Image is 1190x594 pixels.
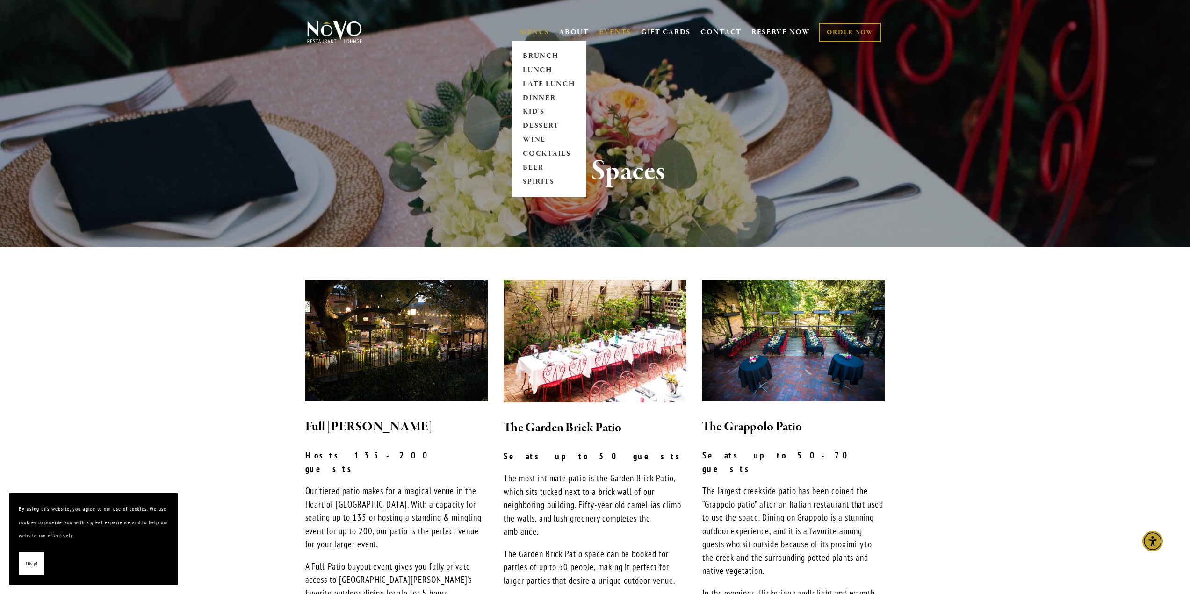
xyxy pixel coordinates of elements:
a: ORDER NOW [819,23,880,42]
strong: Hosts 135-200 guests [305,450,445,474]
a: BEER [520,161,578,175]
h2: The Garden Brick Patio [504,418,686,438]
img: bricks.jpg [504,280,686,402]
a: MENUS [520,28,549,37]
section: Cookie banner [9,493,178,585]
a: EVENTS [599,28,631,37]
p: The most intimate patio is the Garden Brick Patio, which sits tucked next to a brick wall of our ... [504,472,686,538]
img: novo-restaurant-lounge-patio-33_v2.jpg [305,280,488,401]
p: The largest creekside patio has been coined the “Grappolo patio” after an Italian restaurant that... [702,484,885,578]
a: LATE LUNCH [520,77,578,91]
h2: The Grappolo Patio [702,417,885,437]
a: CONTACT [700,23,742,41]
h2: Full [PERSON_NAME] [305,417,488,437]
p: By using this website, you agree to our use of cookies. We use cookies to provide you with a grea... [19,502,168,543]
strong: Event Spaces [525,153,665,189]
img: Our Grappolo Patio seats 50 to 70 guests. [702,280,885,401]
strong: Seats up to 50 guests [504,451,685,462]
a: DINNER [520,91,578,105]
a: WINE [520,133,578,147]
a: SPIRITS [520,175,578,189]
a: BRUNCH [520,49,578,63]
a: RESERVE NOW [751,23,810,41]
a: ABOUT [559,28,589,37]
a: COCKTAILS [520,147,578,161]
div: Accessibility Menu [1142,531,1163,551]
button: Okay! [19,552,44,576]
a: GIFT CARDS [641,23,691,41]
p: Our tiered patio makes for a magical venue in the Heart of [GEOGRAPHIC_DATA]. With a capacity for... [305,484,488,551]
a: DESSERT [520,119,578,133]
strong: Seats up to 50-70 guests [702,450,865,474]
p: The Garden Brick Patio space can be booked for parties of up to 50 people, making it perfect for ... [504,547,686,587]
a: LUNCH [520,63,578,77]
a: KID'S [520,105,578,119]
img: Novo Restaurant &amp; Lounge [305,21,364,44]
span: Okay! [26,557,37,571]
